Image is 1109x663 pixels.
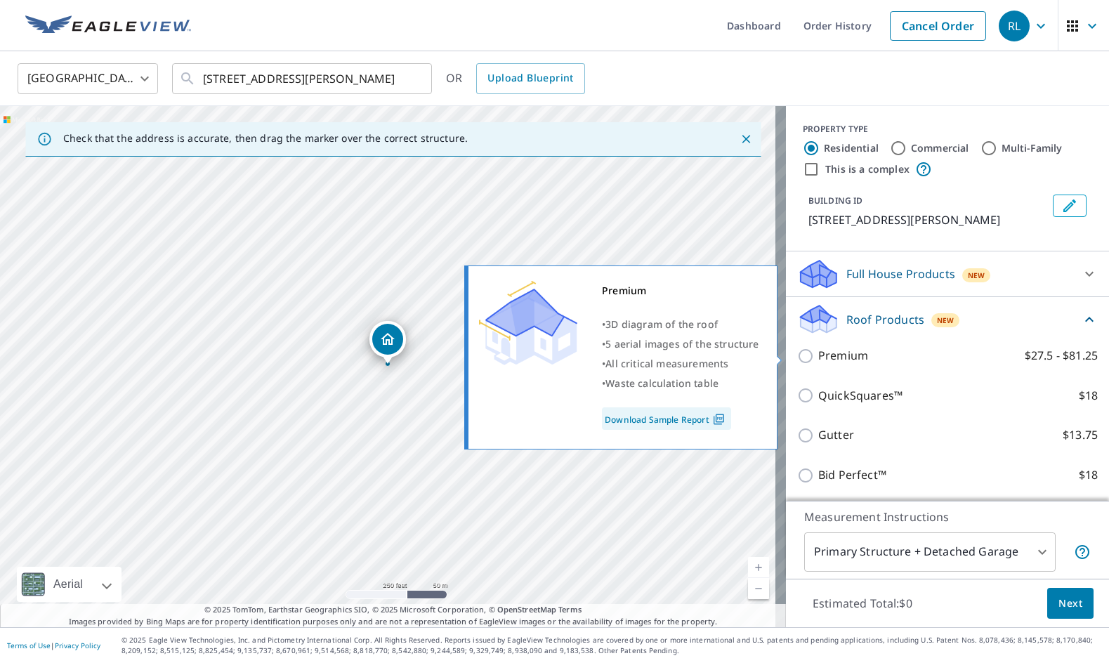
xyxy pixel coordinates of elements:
[605,376,718,390] span: Waste calculation table
[63,132,468,145] p: Check that the address is accurate, then drag the marker over the correct structure.
[203,59,403,98] input: Search by address or latitude-longitude
[7,641,51,650] a: Terms of Use
[558,604,582,615] a: Terms
[602,354,759,374] div: •
[49,567,87,602] div: Aerial
[818,347,868,365] p: Premium
[487,70,573,87] span: Upload Blueprint
[446,63,585,94] div: OR
[605,317,718,331] span: 3D diagram of the roof
[1058,595,1082,612] span: Next
[748,578,769,599] a: Current Level 17, Zoom Out
[1079,387,1098,405] p: $18
[479,281,577,365] img: Premium
[602,334,759,354] div: •
[709,413,728,426] img: Pdf Icon
[18,59,158,98] div: [GEOGRAPHIC_DATA]
[605,337,759,350] span: 5 aerial images of the structure
[602,407,731,430] a: Download Sample Report
[999,11,1030,41] div: RL
[122,635,1102,656] p: © 2025 Eagle View Technologies, Inc. and Pictometry International Corp. All Rights Reserved. Repo...
[803,123,1092,136] div: PROPERTY TYPE
[1002,141,1063,155] label: Multi-Family
[204,604,582,616] span: © 2025 TomTom, Earthstar Geographics SIO, © 2025 Microsoft Corporation, ©
[846,311,924,328] p: Roof Products
[824,141,879,155] label: Residential
[737,130,755,148] button: Close
[801,588,924,619] p: Estimated Total: $0
[602,374,759,393] div: •
[818,387,903,405] p: QuickSquares™
[1063,426,1098,444] p: $13.75
[808,211,1047,228] p: [STREET_ADDRESS][PERSON_NAME]
[1047,588,1094,619] button: Next
[968,270,985,281] span: New
[890,11,986,41] a: Cancel Order
[55,641,100,650] a: Privacy Policy
[808,195,862,206] p: BUILDING ID
[1053,195,1087,217] button: Edit building 1
[497,604,556,615] a: OpenStreetMap
[911,141,969,155] label: Commercial
[25,15,191,37] img: EV Logo
[605,357,728,370] span: All critical measurements
[602,281,759,301] div: Premium
[602,315,759,334] div: •
[17,567,122,602] div: Aerial
[7,641,100,650] p: |
[937,315,954,326] span: New
[1025,347,1098,365] p: $27.5 - $81.25
[825,162,910,176] label: This is a complex
[846,265,955,282] p: Full House Products
[804,532,1056,572] div: Primary Structure + Detached Garage
[476,63,584,94] a: Upload Blueprint
[1079,466,1098,484] p: $18
[818,466,886,484] p: Bid Perfect™
[1074,544,1091,560] span: Your report will include the primary structure and a detached garage if one exists.
[748,557,769,578] a: Current Level 17, Zoom In
[804,508,1091,525] p: Measurement Instructions
[797,257,1098,291] div: Full House ProductsNew
[818,426,854,444] p: Gutter
[797,303,1098,336] div: Roof ProductsNew
[369,321,406,365] div: Dropped pin, building 1, Residential property, 67 Skaret Rd East Hartland, CT 06027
